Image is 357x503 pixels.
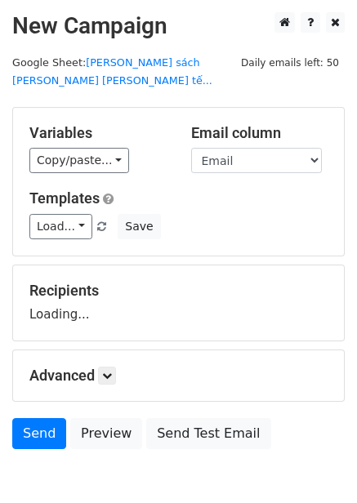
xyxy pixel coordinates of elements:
[146,418,270,449] a: Send Test Email
[235,54,345,72] span: Daily emails left: 50
[12,56,212,87] small: Google Sheet:
[29,367,328,385] h5: Advanced
[29,214,92,239] a: Load...
[12,56,212,87] a: [PERSON_NAME] sách [PERSON_NAME] [PERSON_NAME] tế...
[29,148,129,173] a: Copy/paste...
[70,418,142,449] a: Preview
[29,282,328,300] h5: Recipients
[29,124,167,142] h5: Variables
[118,214,160,239] button: Save
[12,418,66,449] a: Send
[12,12,345,40] h2: New Campaign
[191,124,328,142] h5: Email column
[29,189,100,207] a: Templates
[29,282,328,324] div: Loading...
[235,56,345,69] a: Daily emails left: 50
